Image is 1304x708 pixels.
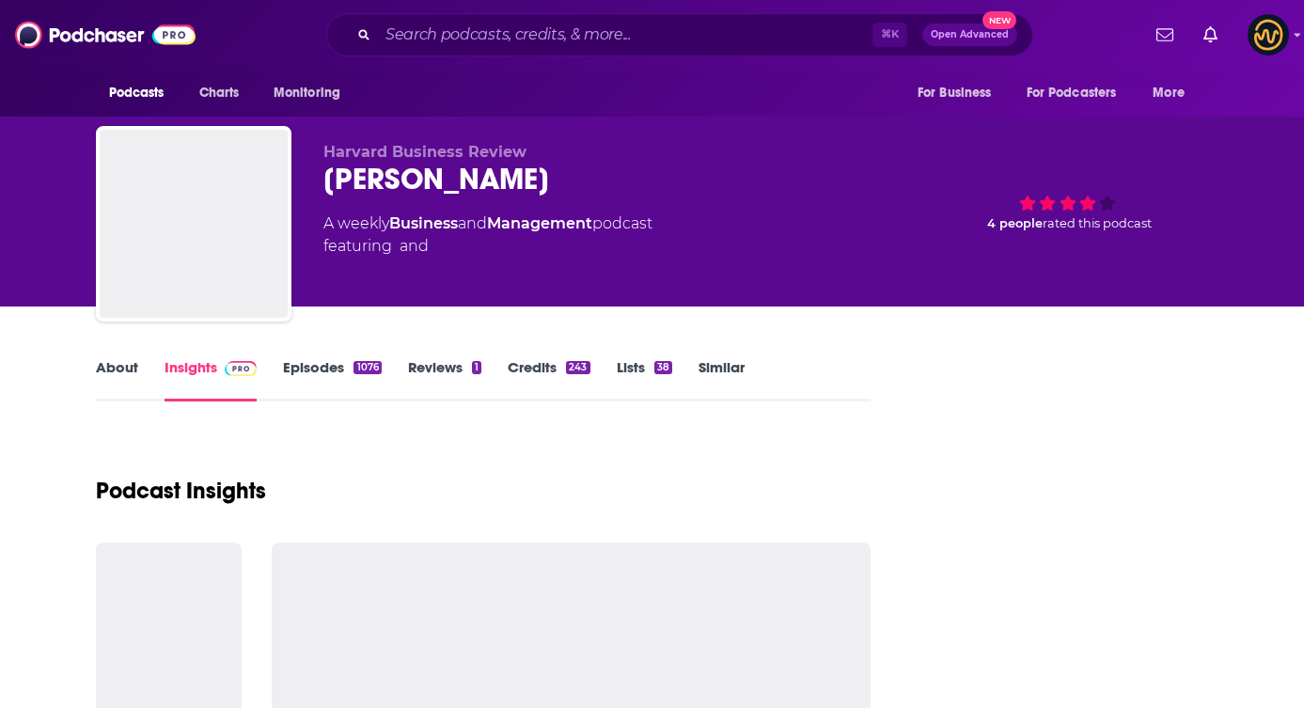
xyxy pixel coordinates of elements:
span: New [982,11,1016,29]
a: Charts [187,75,251,111]
span: Logged in as LowerStreet [1248,14,1289,55]
div: 38 [654,361,672,374]
a: Credits243 [508,358,589,401]
span: For Podcasters [1027,80,1117,106]
a: Show notifications dropdown [1196,19,1225,51]
span: rated this podcast [1043,216,1152,230]
a: Reviews1 [408,358,481,401]
span: Charts [199,80,240,106]
span: Podcasts [109,80,165,106]
span: and [458,214,487,232]
button: Open AdvancedNew [922,24,1017,46]
a: Episodes1076 [283,358,381,401]
img: Podchaser - Follow, Share and Rate Podcasts [15,17,196,53]
div: 1 [472,361,481,374]
a: InsightsPodchaser Pro [165,358,258,401]
img: User Profile [1248,14,1289,55]
a: Show notifications dropdown [1149,19,1181,51]
h1: Podcast Insights [96,477,266,505]
a: About [96,358,138,401]
span: Open Advanced [931,30,1009,39]
button: open menu [1014,75,1144,111]
button: open menu [260,75,365,111]
a: Lists38 [617,358,672,401]
div: A weekly podcast [323,212,652,258]
img: Podchaser Pro [225,361,258,376]
a: Management [487,214,592,232]
a: Similar [699,358,745,401]
button: open menu [96,75,189,111]
input: Search podcasts, credits, & more... [378,20,872,50]
span: More [1153,80,1185,106]
span: For Business [918,80,992,106]
a: Business [389,214,458,232]
span: and [400,235,429,258]
span: featuring [323,235,652,258]
div: 4 peoplerated this podcast [927,143,1209,260]
span: 4 people [987,216,1043,230]
span: Harvard Business Review [323,143,526,161]
button: Show profile menu [1248,14,1289,55]
span: Monitoring [274,80,340,106]
button: open menu [904,75,1015,111]
div: 243 [566,361,589,374]
button: open menu [1139,75,1208,111]
div: Search podcasts, credits, & more... [326,13,1033,56]
span: ⌘ K [872,23,907,47]
div: 1076 [353,361,381,374]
